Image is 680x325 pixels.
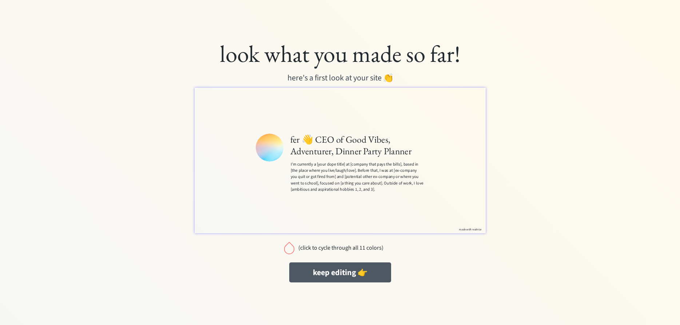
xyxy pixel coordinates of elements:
button: keep editing 👉 [289,262,391,282]
button: made with realnice [410,218,450,226]
div: (click to cycle through all 11 colors) [298,245,384,251]
h1: fer 👋 CEO of Good Vibes, Adventurer, Dinner Party Planner [149,72,358,108]
img: fer [95,72,139,115]
div: look what you made so far! [198,39,482,68]
div: here's a first look at your site 👏 [198,72,482,84]
div: I’m currently a [your dope title] at [company that pays the bills], based in [the place where you... [150,115,358,164]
